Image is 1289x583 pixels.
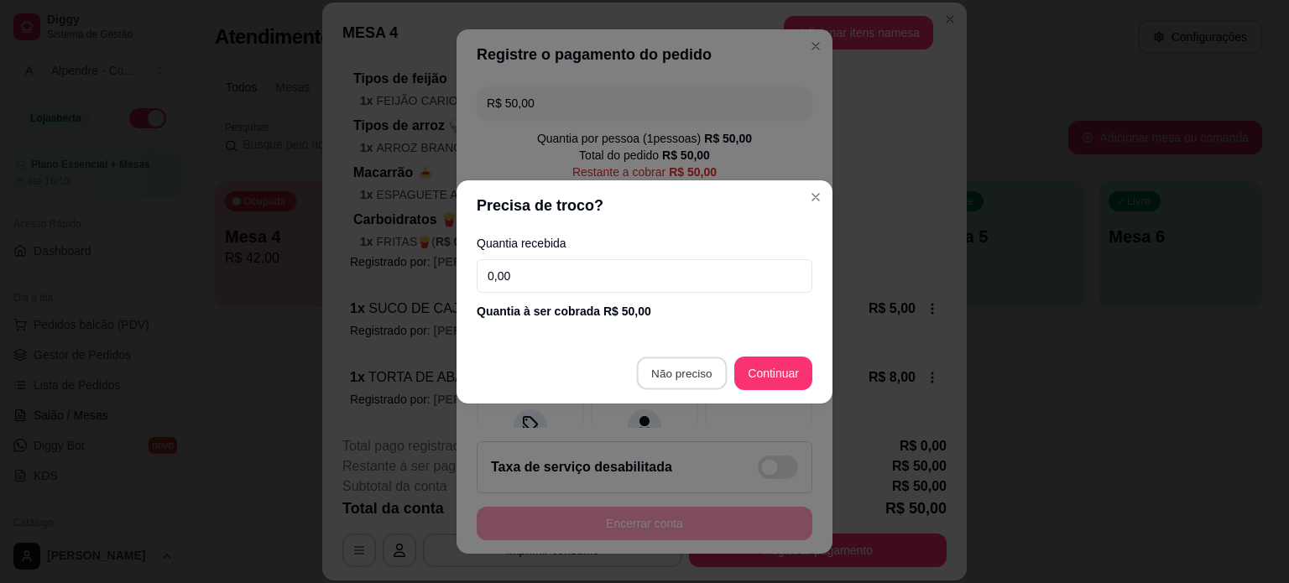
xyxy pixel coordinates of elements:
[802,184,829,211] button: Close
[477,303,812,320] div: Quantia à ser cobrada R$ 50,00
[636,357,726,389] button: Não preciso
[734,357,812,390] button: Continuar
[477,237,812,249] label: Quantia recebida
[457,180,832,231] header: Precisa de troco?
